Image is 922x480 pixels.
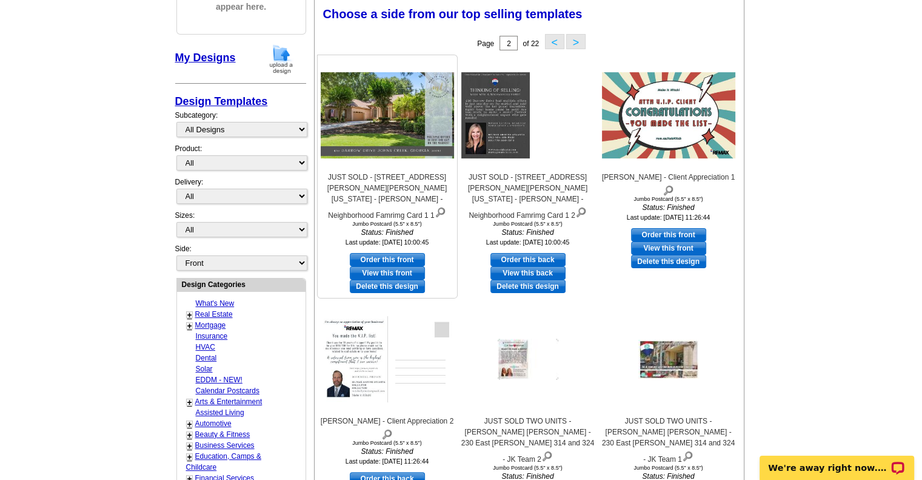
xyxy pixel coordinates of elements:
[346,458,429,465] small: Last update: [DATE] 11:26:44
[187,441,192,451] a: +
[175,95,268,107] a: Design Templates
[321,440,454,446] div: Jumbo Postcard (5.5" x 8.5")
[196,332,228,340] a: Insurance
[266,44,297,75] img: upload-design
[321,221,454,227] div: Jumbo Postcard (5.5" x 8.5")
[196,354,217,362] a: Dental
[175,210,306,243] div: Sizes:
[461,227,595,238] i: Status: Finished
[175,143,306,177] div: Product:
[541,448,553,462] img: view design details
[498,339,558,380] img: JUST SOLD TWO UNITS - Jacki Gould Kristi Mueller - 230 East Ponce 314 and 324 - JK Team 2
[175,110,306,143] div: Subcategory:
[175,52,236,64] a: My Designs
[602,202,735,213] i: Status: Finished
[196,343,215,351] a: HVAC
[321,316,454,402] img: Mitch Prusin - Client Appreciation 2
[461,465,595,471] div: Jumbo Postcard (5.5" x 8.5")
[490,266,566,280] a: View this back
[752,442,922,480] iframe: LiveChat chat widget
[321,172,454,221] div: JUST SOLD - [STREET_ADDRESS][PERSON_NAME][PERSON_NAME][US_STATE] - [PERSON_NAME] - Neighborhood F...
[196,299,235,308] a: What's New
[346,238,429,246] small: Last update: [DATE] 10:00:45
[602,72,735,158] img: Mitch Prusin - Client Appreciation 1
[187,397,192,407] a: +
[575,205,587,218] img: view design details
[195,321,226,330] a: Mortgage
[631,228,706,242] a: use this design
[195,310,233,319] a: Real Estate
[461,72,595,158] img: JUST SOLD - 430 Darrow Drive Johns Creek Georgia 30097 - Maria Licata - Neighborhood Famrimg Card...
[602,196,735,202] div: Jumbo Postcard (5.5" x 8.5")
[187,452,192,462] a: +
[638,340,699,379] img: JUST SOLD TWO UNITS - Jacki Gould Kristi Mueller - 230 East Ponce 314 and 324 - JK Team 1
[602,416,735,465] div: JUST SOLD TWO UNITS - [PERSON_NAME] [PERSON_NAME] - 230 East [PERSON_NAME] 314 and 324 - JK Team 1
[435,205,446,218] img: view design details
[350,253,425,266] a: use this design
[321,227,454,238] i: Status: Finished
[187,321,192,331] a: +
[486,238,570,246] small: Last update: [DATE] 10:00:45
[350,266,425,280] a: View this front
[602,465,735,471] div: Jumbo Postcard (5.5" x 8.5")
[602,172,735,196] div: [PERSON_NAME] - Client Appreciation 1
[545,34,564,49] button: <
[196,376,242,384] a: EDDM - NEW!
[187,310,192,320] a: +
[461,221,595,227] div: Jumbo Postcard (5.5" x 8.5")
[663,183,674,196] img: view design details
[682,448,693,462] img: view design details
[187,430,192,440] a: +
[461,172,595,221] div: JUST SOLD - [STREET_ADDRESS][PERSON_NAME][PERSON_NAME][US_STATE] - [PERSON_NAME] - Neighborhood F...
[195,419,232,428] a: Automotive
[175,243,306,272] div: Side:
[321,416,454,440] div: [PERSON_NAME] - Client Appreciation 2
[490,280,566,293] a: Delete this design
[196,387,259,395] a: Calendar Postcards
[321,446,454,457] i: Status: Finished
[196,408,244,417] a: Assisted Living
[477,39,494,48] span: Page
[631,242,706,255] a: View this front
[631,255,706,268] a: Delete this design
[566,34,586,49] button: >
[195,441,255,450] a: Business Services
[323,7,583,21] span: Choose a side from our top selling templates
[175,177,306,210] div: Delivery:
[523,39,539,48] span: of 22
[187,419,192,429] a: +
[177,279,306,290] div: Design Categories
[461,416,595,465] div: JUST SOLD TWO UNITS - [PERSON_NAME] [PERSON_NAME] - 230 East [PERSON_NAME] 314 and 324 - JK Team 2
[350,280,425,293] a: Delete this design
[490,253,566,266] a: use this design
[195,397,262,406] a: Arts & Entertainment
[195,430,250,439] a: Beauty & Fitness
[196,365,213,373] a: Solar
[381,427,393,440] img: view design details
[186,452,261,472] a: Education, Camps & Childcare
[627,214,710,221] small: Last update: [DATE] 11:26:44
[321,72,454,158] img: JUST SOLD - 430 Darrow Drive Johns Creek Georgia 30097 - Maria Licata - Neighborhood Famrimg Card...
